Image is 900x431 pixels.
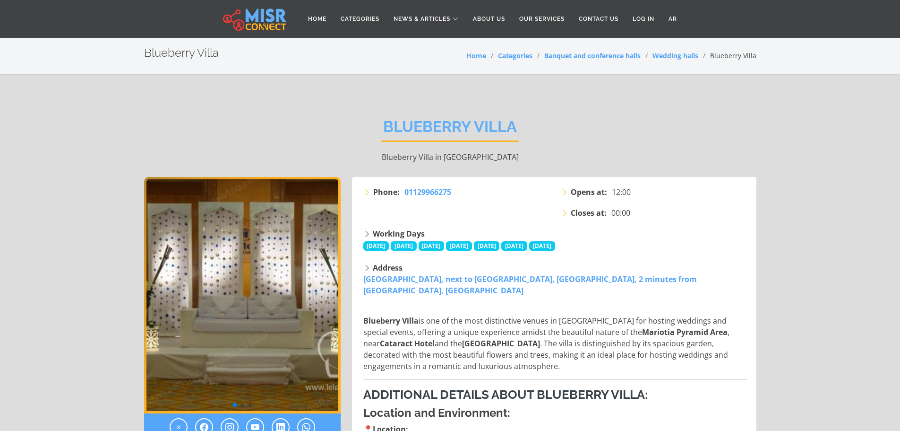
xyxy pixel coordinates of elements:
[363,274,697,296] a: [GEOGRAPHIC_DATA], next to [GEOGRAPHIC_DATA], [GEOGRAPHIC_DATA], 2 minutes from [GEOGRAPHIC_DATA]...
[334,10,386,28] a: Categories
[144,177,341,413] div: 1 / 3
[612,186,631,198] span: 12:00
[419,241,445,251] span: [DATE]
[363,241,389,251] span: [DATE]
[240,403,244,407] span: Go to slide 2
[363,316,419,326] strong: Blueberry Villa
[233,403,237,407] span: Go to slide 1
[698,51,756,61] li: Blueberry Villa
[512,10,572,28] a: Our Services
[404,187,451,197] span: 01129966275
[642,327,728,337] strong: Mariotia Pyramid Area
[462,338,540,349] strong: [GEOGRAPHIC_DATA]
[373,263,403,273] strong: Address
[498,51,532,60] a: Categories
[144,177,341,413] img: Blueberry Villa
[529,241,555,251] span: [DATE]
[661,10,684,28] a: AR
[223,7,286,31] img: main.misr_connect
[571,186,607,198] strong: Opens at:
[611,207,630,219] span: 00:00
[381,118,519,142] h2: Blueberry Villa
[373,229,425,239] strong: Working Days
[544,51,641,60] a: Banquet and conference halls
[301,10,334,28] a: Home
[380,338,435,349] strong: Cataract Hotel
[386,10,466,28] a: News & Articles
[571,207,607,219] strong: Closes at:
[501,241,527,251] span: [DATE]
[572,10,626,28] a: Contact Us
[652,51,698,60] a: Wedding halls
[394,15,450,23] span: News & Articles
[363,406,510,420] strong: Location and Environment:
[363,387,648,402] strong: Additional Details about Blueberry Villa:
[474,241,500,251] span: [DATE]
[391,241,417,251] span: [DATE]
[144,46,219,60] h2: Blueberry Villa
[404,186,451,198] a: 01129966275
[446,241,472,251] span: [DATE]
[373,186,400,198] strong: Phone:
[466,10,512,28] a: About Us
[466,51,486,60] a: Home
[144,151,756,163] p: Blueberry Villa in [GEOGRAPHIC_DATA]
[363,315,747,372] p: is one of the most distinctive venues in [GEOGRAPHIC_DATA] for hosting weddings and special event...
[248,403,252,407] span: Go to slide 3
[626,10,661,28] a: Log in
